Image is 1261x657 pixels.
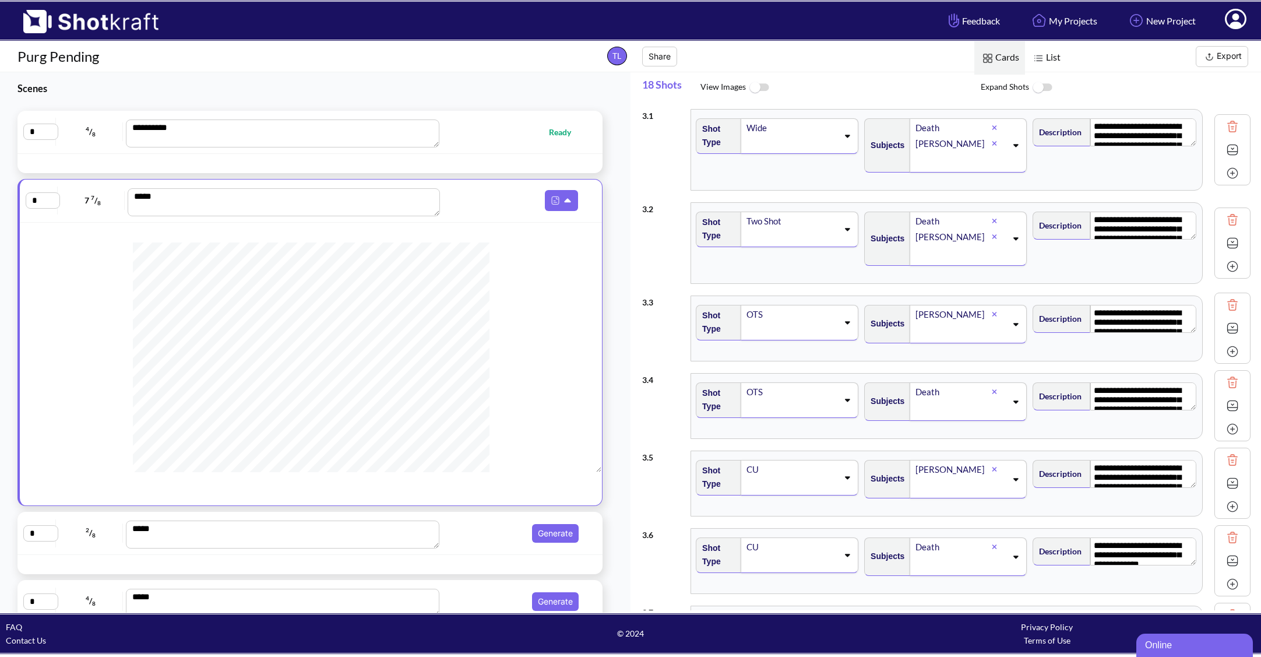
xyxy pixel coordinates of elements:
div: [PERSON_NAME] [914,229,991,245]
div: 3 . 4 [642,367,685,387]
a: FAQ [6,622,22,632]
span: 4 [86,125,89,132]
iframe: chat widget [1136,631,1255,657]
span: 2 [86,526,89,533]
div: [PERSON_NAME] [914,307,991,322]
span: 18 Shots [642,72,700,103]
span: Description [1033,542,1082,561]
div: Death [914,120,991,136]
button: Generate [532,592,579,611]
a: New Project [1118,5,1204,36]
a: My Projects [1020,5,1106,36]
span: 8 [97,199,101,206]
div: Privacy Policy [839,620,1255,634]
span: Subjects [865,469,904,489]
span: / [59,592,123,610]
span: © 2024 [422,627,839,640]
button: Share [642,47,677,66]
div: [PERSON_NAME] [914,136,991,152]
img: Expand Icon [1224,475,1241,492]
img: Expand Icon [1224,234,1241,252]
img: Trash Icon [1224,118,1241,135]
span: 7 [91,194,94,201]
span: Shot Type [696,120,735,152]
div: 3 . 1 [642,103,685,122]
span: Subjects [865,547,904,566]
span: Shot Type [696,384,735,416]
span: Shot Type [696,306,735,339]
span: Subjects [865,136,904,155]
div: [PERSON_NAME] [914,462,991,477]
img: Trash Icon [1224,606,1241,624]
img: List Icon [1031,51,1046,66]
span: / [59,122,123,141]
span: Subjects [865,392,904,411]
div: 3 . 6 [642,522,685,542]
div: Two Shot [745,213,838,229]
span: Description [1033,216,1082,235]
a: Contact Us [6,635,46,645]
div: OTS [745,384,838,400]
div: 3 . 3 [642,290,685,309]
img: Expand Icon [1224,319,1241,337]
span: Description [1033,464,1082,483]
img: Expand Icon [1224,397,1241,414]
img: Trash Icon [1224,211,1241,229]
img: Export Icon [1202,50,1217,64]
span: Ready [549,125,583,139]
span: View Images [700,75,981,100]
div: 3 . 7 [642,600,685,619]
span: Feedback [946,14,1000,27]
div: Death [914,539,991,555]
img: Add Icon [1224,420,1241,438]
img: Home Icon [1029,10,1049,30]
img: Trash Icon [1224,451,1241,469]
div: Death [914,213,991,229]
span: Shot Type [696,461,735,494]
button: Export [1196,46,1248,67]
span: 8 [92,131,96,138]
span: Description [1033,309,1082,328]
button: Generate [532,524,579,543]
img: ToggleOff Icon [1029,75,1055,100]
div: CU [745,539,838,555]
span: 4 [86,595,89,602]
img: Hand Icon [946,10,962,30]
img: Add Icon [1224,164,1241,182]
img: Add Icon [1224,575,1241,593]
div: OTS [745,307,838,322]
span: 8 [92,532,96,539]
img: Pdf Icon [548,193,563,208]
img: ToggleOff Icon [746,75,772,100]
img: Card Icon [980,51,995,66]
div: CU [745,462,838,477]
div: Terms of Use [839,634,1255,647]
img: Trash Icon [1224,374,1241,391]
img: Add Icon [1224,498,1241,515]
span: Subjects [865,314,904,333]
img: Add Icon [1224,258,1241,275]
img: Add Icon [1224,343,1241,360]
img: Expand Icon [1224,141,1241,159]
span: Cards [974,41,1025,75]
div: Wide [745,120,838,136]
span: Subjects [865,229,904,248]
h3: Scenes [17,82,601,95]
span: Description [1033,387,1082,406]
span: Description [1033,122,1082,142]
span: Shot Type [696,213,735,245]
img: Expand Icon [1224,552,1241,570]
span: 7 / [61,191,125,210]
img: Trash Icon [1224,529,1241,546]
span: Shot Type [696,539,735,571]
span: / [59,524,123,542]
span: List [1025,41,1066,75]
div: 3 . 5 [642,445,685,464]
div: 3 . 2 [642,196,685,216]
span: 8 [92,600,96,607]
span: Expand Shots [981,75,1261,100]
img: Trash Icon [1224,296,1241,314]
div: Death [914,384,991,400]
span: TL [607,47,627,65]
